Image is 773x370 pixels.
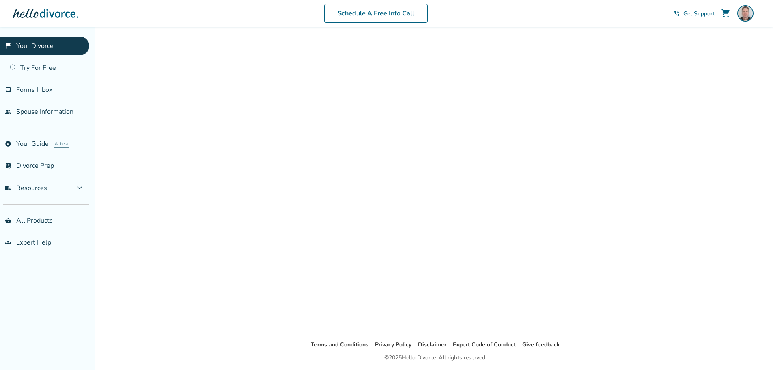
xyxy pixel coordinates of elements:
a: Terms and Conditions [311,341,368,348]
span: shopping_cart [721,9,731,18]
span: explore [5,141,11,147]
a: Expert Code of Conduct [453,341,516,348]
span: groups [5,239,11,246]
span: expand_more [75,183,84,193]
span: Get Support [683,10,715,17]
span: phone_in_talk [674,10,680,17]
span: list_alt_check [5,162,11,169]
span: menu_book [5,185,11,191]
div: © 2025 Hello Divorce. All rights reserved. [384,353,487,363]
span: Forms Inbox [16,85,52,94]
li: Give feedback [522,340,560,350]
a: phone_in_talkGet Support [674,10,715,17]
span: inbox [5,87,11,93]
a: Privacy Policy [375,341,411,348]
img: James Sjerven [737,5,754,22]
span: AI beta [54,140,69,148]
span: flag_2 [5,43,11,49]
span: people [5,108,11,115]
a: Schedule A Free Info Call [324,4,428,23]
li: Disclaimer [418,340,446,350]
span: shopping_basket [5,217,11,224]
span: Resources [5,184,47,193]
